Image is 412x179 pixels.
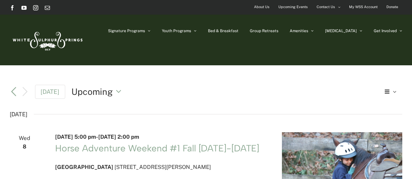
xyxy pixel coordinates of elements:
[45,5,50,10] a: Email
[162,15,197,47] a: Youth Programs
[108,29,145,33] span: Signature Programs
[10,142,40,151] span: 8
[374,15,402,47] a: Get Involved
[55,143,260,154] a: Horse Adventure Weekend #1 Fall [DATE]-[DATE]
[162,29,191,33] span: Youth Programs
[10,88,18,96] a: Previous Events
[250,15,278,47] a: Group Retreats
[33,5,38,10] a: Instagram
[55,134,96,140] span: [DATE] 5:00 pm
[317,2,335,12] span: Contact Us
[278,2,308,12] span: Upcoming Events
[10,5,15,10] a: Facebook
[208,15,238,47] a: Bed & Breakfast
[254,2,270,12] span: About Us
[71,85,113,98] span: Upcoming
[21,5,27,10] a: YouTube
[290,15,314,47] a: Amenities
[374,29,397,33] span: Get Involved
[325,15,362,47] a: [MEDICAL_DATA]
[10,25,84,55] img: White Sulphur Springs Logo
[208,29,238,33] span: Bed & Breakfast
[386,2,398,12] span: Donate
[71,85,125,98] button: Upcoming
[55,134,139,140] time: -
[108,15,402,47] nav: Main Menu
[115,164,211,170] span: [STREET_ADDRESS][PERSON_NAME]
[35,85,66,99] a: [DATE]
[290,29,308,33] span: Amenities
[108,15,151,47] a: Signature Programs
[10,134,40,143] span: Wed
[325,29,357,33] span: [MEDICAL_DATA]
[250,29,278,33] span: Group Retreats
[21,86,29,97] button: Next Events
[98,134,139,140] span: [DATE] 2:00 pm
[55,164,113,170] span: [GEOGRAPHIC_DATA]
[349,2,378,12] span: My WSS Account
[10,109,27,120] time: [DATE]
